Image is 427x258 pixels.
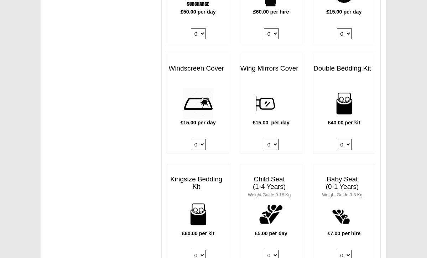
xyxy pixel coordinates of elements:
[181,120,216,125] b: £15.00 per day
[248,192,291,197] small: Weight Guide 9-18 Kg
[322,192,363,197] small: Weight Guide 0-8 Kg
[328,231,361,236] b: £7.00 per hire
[313,172,375,201] h3: Baby Seat (0-1 Years)
[182,231,214,236] b: £60.00 per kit
[183,88,213,119] img: windscreen.png
[328,120,360,125] b: £40.00 per kit
[256,199,286,229] img: child.png
[329,88,359,119] img: bedding-for-two.png
[240,61,302,76] h3: Wing Mirrors Cover
[313,61,375,76] h3: Double Bedding Kit
[253,120,290,125] b: £15.00 per day
[326,9,361,15] b: £15.00 per day
[253,9,289,15] b: £60.00 per hire
[240,172,302,201] h3: Child Seat (1-4 Years)
[183,199,213,229] img: bedding-for-two.png
[256,88,286,119] img: wing.png
[329,199,359,229] img: baby.png
[167,61,229,76] h3: Windscreen Cover
[181,9,216,15] b: £50.00 per day
[255,231,287,236] b: £5.00 per day
[167,172,229,194] h3: Kingsize Bedding Kit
